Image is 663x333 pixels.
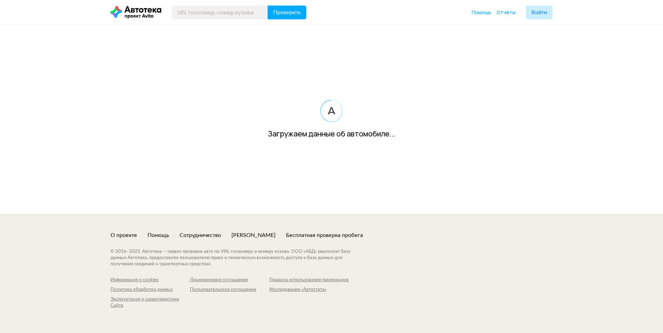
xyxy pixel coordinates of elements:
button: Войти [526,6,552,19]
button: Проверить [268,6,306,19]
a: О проекте [110,231,137,239]
a: Бесплатная проверка пробега [286,231,363,239]
div: Загружаем данные об автомобиле... [268,129,396,139]
a: Правила использования промокодов [269,277,349,283]
span: Проверить [273,10,301,15]
a: Пользовательское соглашение [190,287,269,293]
a: Исследование «Автостата» [269,287,349,293]
input: VIN, госномер, номер кузова [172,6,268,19]
a: [PERSON_NAME] [231,231,276,239]
a: Помощь [472,9,491,16]
a: Отчёты [497,9,516,16]
span: Войти [531,10,547,15]
a: Политика обработки данных [110,287,190,293]
a: Информация о cookies [110,277,190,283]
a: Лицензионное соглашение [190,277,269,283]
a: Эксплуатация и характеристики Сайта [110,296,190,309]
a: Помощь [147,231,169,239]
a: Сотрудничество [180,231,221,239]
div: © 2016– 2025 . Автотека — сервис проверки авто по VIN, госномеру и номеру кузова. ООО «АБД» реали... [110,249,364,267]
